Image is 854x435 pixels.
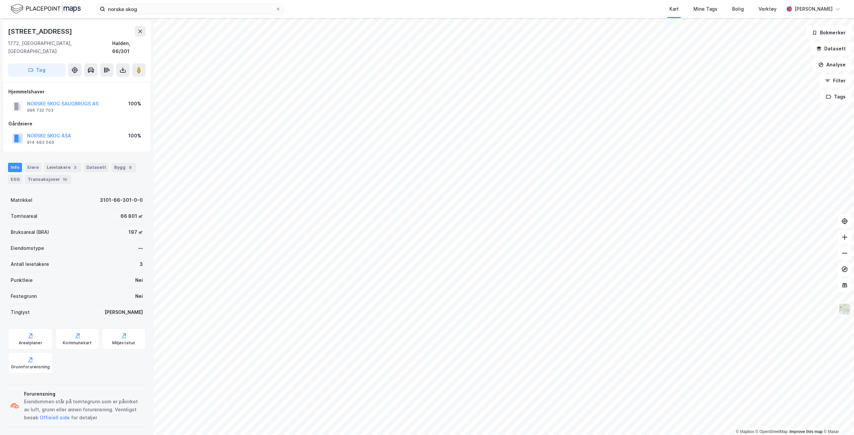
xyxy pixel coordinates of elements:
button: Filter [819,74,851,87]
div: 996 732 703 [27,108,53,113]
button: Analyse [813,58,851,71]
a: OpenStreetMap [756,429,788,434]
div: 10 [61,176,68,183]
div: Matrikkel [11,196,32,204]
img: logo.f888ab2527a4732fd821a326f86c7f29.svg [11,3,81,15]
div: [STREET_ADDRESS] [8,26,73,37]
div: Eiendomstype [11,244,44,252]
div: Miljøstatus [112,340,136,346]
div: [PERSON_NAME] [104,308,143,316]
div: ESG [8,175,22,184]
a: Mapbox [736,429,754,434]
div: Arealplaner [19,340,42,346]
div: Kommunekart [63,340,92,346]
div: Gårdeiere [8,120,145,128]
div: [PERSON_NAME] [795,5,833,13]
div: Transaksjoner [25,175,71,184]
div: 1772, [GEOGRAPHIC_DATA], [GEOGRAPHIC_DATA] [8,39,112,55]
iframe: Chat Widget [821,403,854,435]
div: 8 [127,164,134,171]
img: Z [838,303,851,316]
div: Leietakere [44,163,81,172]
div: Kart [669,5,679,13]
div: Hjemmelshaver [8,88,145,96]
div: Bruksareal (BRA) [11,228,49,236]
div: Festegrunn [11,292,37,300]
div: Grunnforurensning [11,364,50,370]
div: Punktleie [11,276,33,284]
div: Bolig [732,5,744,13]
div: — [138,244,143,252]
div: Eiere [25,163,41,172]
div: 3101-66-301-0-0 [100,196,143,204]
div: Kontrollprogram for chat [821,403,854,435]
div: 3 [72,164,78,171]
div: 66 801 ㎡ [121,212,143,220]
div: 100% [128,132,141,140]
div: 914 483 549 [27,140,54,145]
div: Datasett [84,163,109,172]
button: Bokmerker [806,26,851,39]
div: Verktøy [759,5,777,13]
div: Tomteareal [11,212,37,220]
button: Datasett [811,42,851,55]
div: Nei [135,292,143,300]
div: Tinglyst [11,308,30,316]
div: 3 [140,260,143,268]
div: 197 ㎡ [129,228,143,236]
div: Forurensning [24,390,143,398]
a: Improve this map [790,429,823,434]
div: Eiendommen står på tomtegrunn som er påvirket av luft, grunn eller annen forurensning. Vennligst ... [24,398,143,422]
button: Tag [8,63,65,77]
div: Info [8,163,22,172]
button: Tags [820,90,851,103]
div: Halden, 66/301 [112,39,146,55]
input: Søk på adresse, matrikkel, gårdeiere, leietakere eller personer [105,4,275,14]
div: 100% [128,100,141,108]
div: Mine Tags [693,5,717,13]
div: Antall leietakere [11,260,49,268]
div: Bygg [112,163,136,172]
div: Nei [135,276,143,284]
